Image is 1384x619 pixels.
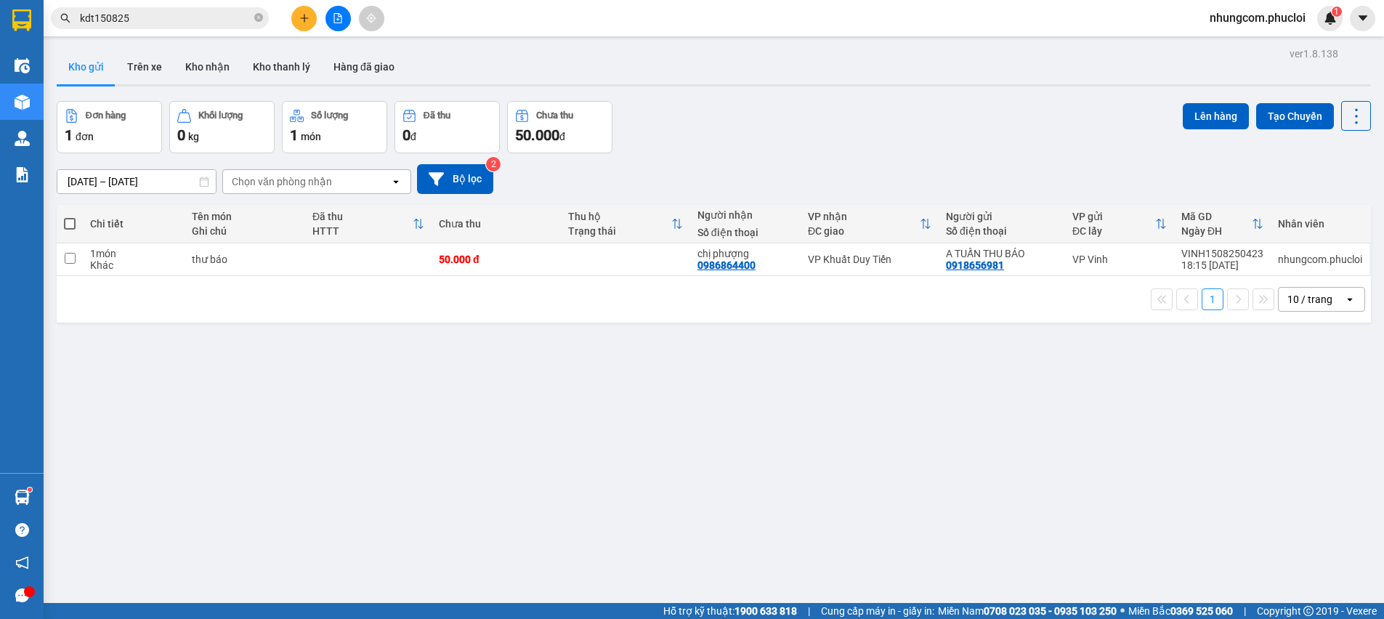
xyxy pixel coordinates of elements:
[1072,211,1155,222] div: VP gửi
[28,487,32,492] sup: 1
[1256,103,1334,129] button: Tạo Chuyến
[808,254,931,265] div: VP Khuất Duy Tiến
[90,218,177,230] div: Chi tiết
[801,205,939,243] th: Toggle SortBy
[301,131,321,142] span: món
[15,556,29,570] span: notification
[946,211,1058,222] div: Người gửi
[507,101,612,153] button: Chưa thu50.000đ
[697,227,793,238] div: Số điện thoại
[946,259,1004,271] div: 0918656981
[1244,603,1246,619] span: |
[60,13,70,23] span: search
[333,13,343,23] span: file-add
[1181,211,1252,222] div: Mã GD
[1183,103,1249,129] button: Lên hàng
[359,6,384,31] button: aim
[1198,9,1317,27] span: nhungcom.phucloi
[90,259,177,271] div: Khác
[1174,205,1271,243] th: Toggle SortBy
[1170,605,1233,617] strong: 0369 525 060
[80,10,251,26] input: Tìm tên, số ĐT hoặc mã đơn
[808,603,810,619] span: |
[76,131,94,142] span: đơn
[86,110,126,121] div: Đơn hàng
[188,131,199,142] span: kg
[1128,603,1233,619] span: Miền Bắc
[192,211,298,222] div: Tên món
[1290,46,1338,62] div: ver 1.8.138
[12,9,31,31] img: logo-vxr
[15,131,30,146] img: warehouse-icon
[1324,12,1337,25] img: icon-new-feature
[946,225,1058,237] div: Số điện thoại
[312,225,413,237] div: HTTT
[322,49,406,84] button: Hàng đã giao
[536,110,573,121] div: Chưa thu
[305,205,432,243] th: Toggle SortBy
[290,126,298,144] span: 1
[241,49,322,84] button: Kho thanh lý
[439,218,554,230] div: Chưa thu
[15,58,30,73] img: warehouse-icon
[15,94,30,110] img: warehouse-icon
[1334,7,1339,17] span: 1
[1332,7,1342,17] sup: 1
[938,603,1117,619] span: Miền Nam
[232,174,332,189] div: Chọn văn phòng nhận
[1065,205,1174,243] th: Toggle SortBy
[57,49,116,84] button: Kho gửi
[1356,12,1369,25] span: caret-down
[390,176,402,187] svg: open
[1278,218,1362,230] div: Nhân viên
[394,101,500,153] button: Đã thu0đ
[15,167,30,182] img: solution-icon
[291,6,317,31] button: plus
[325,6,351,31] button: file-add
[808,211,920,222] div: VP nhận
[65,126,73,144] span: 1
[177,126,185,144] span: 0
[90,248,177,259] div: 1 món
[15,490,30,505] img: warehouse-icon
[366,13,376,23] span: aim
[424,110,450,121] div: Đã thu
[559,131,565,142] span: đ
[299,13,309,23] span: plus
[402,126,410,144] span: 0
[282,101,387,153] button: Số lượng1món
[515,126,559,144] span: 50.000
[192,254,298,265] div: thư báo
[1303,606,1314,616] span: copyright
[821,603,934,619] span: Cung cấp máy in - giấy in:
[439,254,554,265] div: 50.000 đ
[1202,288,1223,310] button: 1
[174,49,241,84] button: Kho nhận
[486,157,501,171] sup: 2
[1181,248,1263,259] div: VINH1508250423
[663,603,797,619] span: Hỗ trợ kỹ thuật:
[254,13,263,22] span: close-circle
[311,110,348,121] div: Số lượng
[1350,6,1375,31] button: caret-down
[946,248,1058,259] div: A TUẤN THU BÁO
[697,248,793,259] div: chị phượng
[15,523,29,537] span: question-circle
[1287,292,1332,307] div: 10 / trang
[312,211,413,222] div: Đã thu
[198,110,243,121] div: Khối lượng
[192,225,298,237] div: Ghi chú
[1072,254,1167,265] div: VP Vinh
[697,259,756,271] div: 0986864400
[1278,254,1362,265] div: nhungcom.phucloi
[417,164,493,194] button: Bộ lọc
[984,605,1117,617] strong: 0708 023 035 - 0935 103 250
[568,225,671,237] div: Trạng thái
[410,131,416,142] span: đ
[254,12,263,25] span: close-circle
[561,205,690,243] th: Toggle SortBy
[1120,608,1125,614] span: ⚪️
[1181,259,1263,271] div: 18:15 [DATE]
[57,101,162,153] button: Đơn hàng1đơn
[697,209,793,221] div: Người nhận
